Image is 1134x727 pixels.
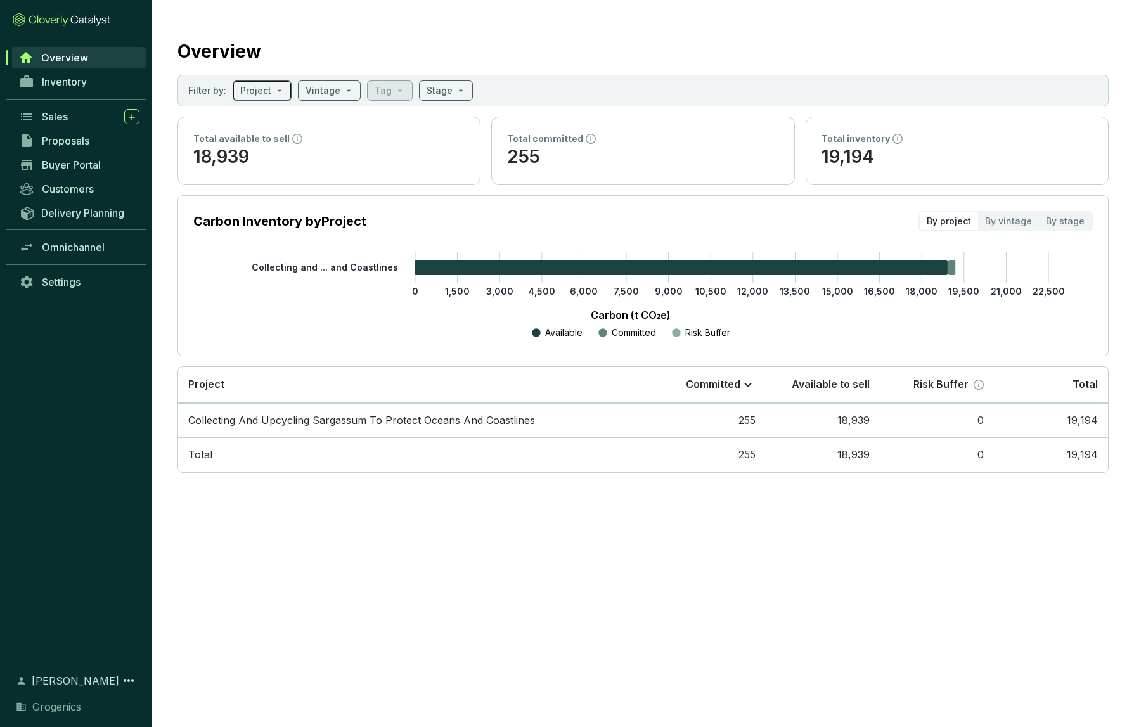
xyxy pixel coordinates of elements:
p: Committed [686,378,740,392]
span: Buyer Portal [42,158,101,171]
tspan: 1,500 [445,286,470,297]
td: 255 [652,403,766,438]
p: Risk Buffer [913,378,969,392]
tspan: Collecting and ... and Coastlines [252,262,398,273]
span: Omnichannel [42,241,105,254]
p: 18,939 [193,145,465,169]
td: 0 [880,403,994,438]
span: Overview [41,51,88,64]
tspan: 21,000 [991,286,1022,297]
td: 18,939 [766,403,880,438]
div: By project [920,212,978,230]
td: Total [178,437,652,472]
tspan: 22,500 [1033,286,1065,297]
p: Risk Buffer [685,326,730,339]
tspan: 9,000 [655,286,683,297]
td: 255 [652,437,766,472]
div: By stage [1039,212,1092,230]
p: Carbon Inventory by Project [193,212,366,230]
span: Delivery Planning [41,207,124,219]
a: Sales [13,106,146,127]
tspan: 4,500 [528,286,555,297]
a: Proposals [13,130,146,151]
tspan: 18,000 [906,286,937,297]
p: Total inventory [822,132,890,145]
a: Overview [12,47,146,68]
div: By vintage [978,212,1039,230]
p: Carbon (t CO₂e) [212,307,1048,323]
th: Project [178,367,652,403]
span: [PERSON_NAME] [32,673,119,688]
p: Tag [375,84,392,97]
span: Sales [42,110,68,123]
a: Customers [13,178,146,200]
td: 0 [880,437,994,472]
tspan: 10,500 [695,286,726,297]
tspan: 12,000 [737,286,768,297]
tspan: 6,000 [570,286,598,297]
p: Filter by: [188,84,226,97]
tspan: 16,500 [864,286,895,297]
a: Omnichannel [13,236,146,258]
tspan: 13,500 [780,286,810,297]
a: Inventory [13,71,146,93]
tspan: 7,500 [614,286,639,297]
h2: Overview [177,38,261,65]
p: Total available to sell [193,132,290,145]
th: Total [994,367,1108,403]
tspan: 15,000 [822,286,853,297]
a: Buyer Portal [13,154,146,176]
p: Total committed [507,132,583,145]
a: Delivery Planning [13,202,146,223]
td: Collecting And Upcycling Sargassum To Protect Oceans And Coastlines [178,403,652,438]
p: Committed [612,326,656,339]
td: 19,194 [994,437,1108,472]
tspan: 3,000 [486,286,513,297]
span: Proposals [42,134,89,147]
td: 18,939 [766,437,880,472]
div: segmented control [918,211,1093,231]
tspan: 0 [412,286,418,297]
tspan: 19,500 [948,286,979,297]
span: Settings [42,276,81,288]
span: Customers [42,183,94,195]
span: Inventory [42,75,87,88]
span: Grogenics [32,699,81,714]
p: 19,194 [822,145,1093,169]
th: Available to sell [766,367,880,403]
p: 255 [507,145,778,169]
a: Settings [13,271,146,293]
td: 19,194 [994,403,1108,438]
p: Available [545,326,583,339]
